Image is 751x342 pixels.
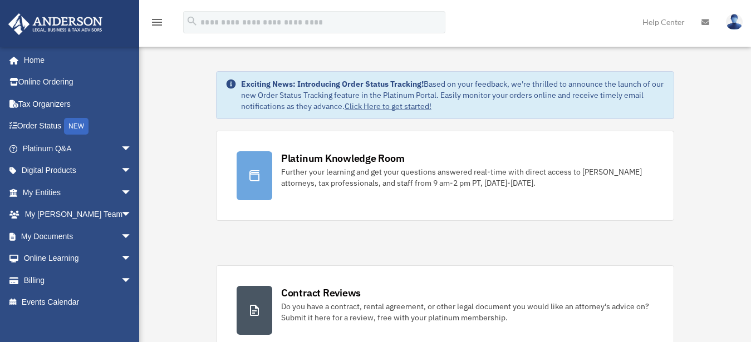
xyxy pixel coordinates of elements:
[121,269,143,292] span: arrow_drop_down
[121,160,143,182] span: arrow_drop_down
[241,78,665,112] div: Based on your feedback, we're thrilled to announce the launch of our new Order Status Tracking fe...
[8,115,149,138] a: Order StatusNEW
[121,247,143,270] span: arrow_drop_down
[186,15,198,27] i: search
[8,160,149,182] a: Digital Productsarrow_drop_down
[8,49,143,71] a: Home
[8,247,149,270] a: Online Learningarrow_drop_down
[8,93,149,115] a: Tax Organizers
[241,79,424,89] strong: Exciting News: Introducing Order Status Tracking!
[8,204,149,226] a: My [PERSON_NAME] Teamarrow_drop_down
[8,71,149,93] a: Online Ordering
[5,13,106,35] img: Anderson Advisors Platinum Portal
[121,204,143,226] span: arrow_drop_down
[8,291,149,314] a: Events Calendar
[121,181,143,204] span: arrow_drop_down
[8,269,149,291] a: Billingarrow_drop_down
[345,101,431,111] a: Click Here to get started!
[8,225,149,247] a: My Documentsarrow_drop_down
[281,151,405,165] div: Platinum Knowledge Room
[281,301,654,323] div: Do you have a contract, rental agreement, or other legal document you would like an attorney's ad...
[8,137,149,160] a: Platinum Q&Aarrow_drop_down
[150,16,164,29] i: menu
[8,181,149,204] a: My Entitiesarrow_drop_down
[281,166,654,189] div: Further your learning and get your questions answered real-time with direct access to [PERSON_NAM...
[281,286,361,300] div: Contract Reviews
[121,225,143,248] span: arrow_drop_down
[216,131,674,221] a: Platinum Knowledge Room Further your learning and get your questions answered real-time with dire...
[121,137,143,160] span: arrow_drop_down
[150,19,164,29] a: menu
[64,118,89,135] div: NEW
[726,14,743,30] img: User Pic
